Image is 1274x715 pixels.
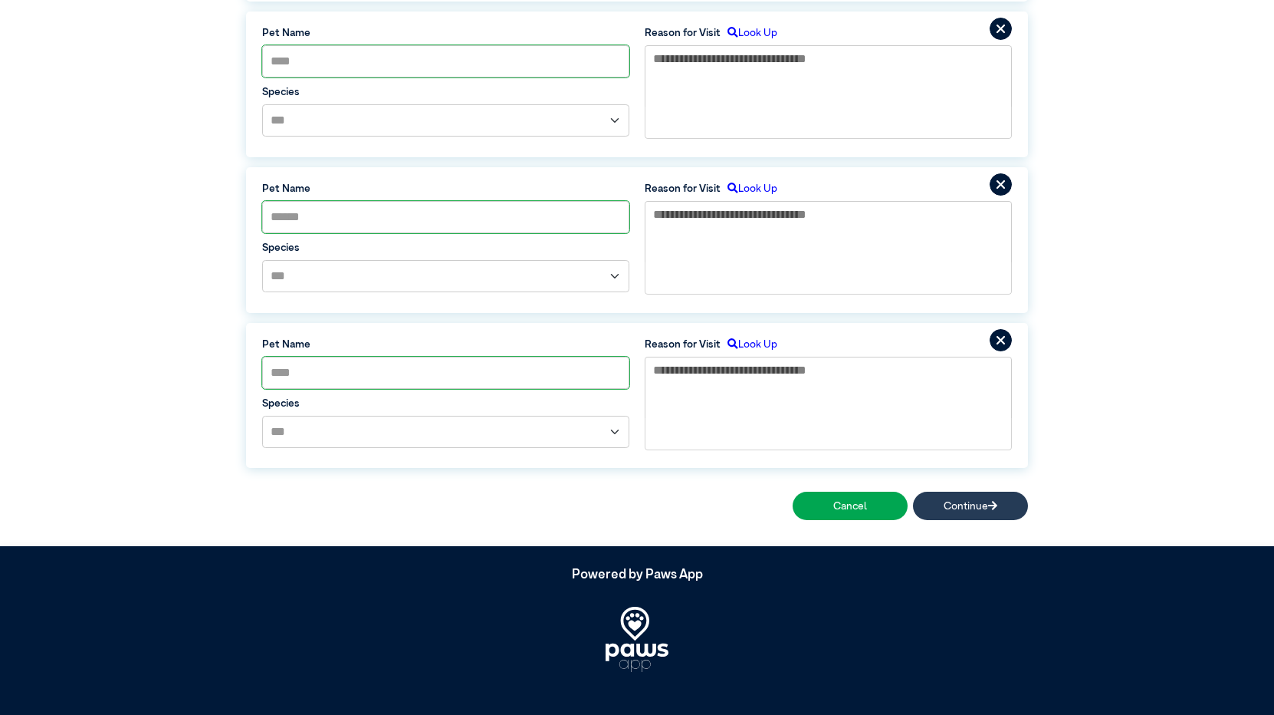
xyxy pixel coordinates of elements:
label: Look Up [721,25,777,41]
button: Cancel [793,492,908,520]
label: Look Up [721,181,777,196]
label: Pet Name [262,337,629,352]
label: Pet Name [262,25,629,41]
label: Pet Name [262,181,629,196]
button: Continue [913,492,1028,520]
label: Species [262,240,629,255]
label: Species [262,84,629,100]
label: Look Up [721,337,777,352]
label: Reason for Visit [645,181,721,196]
label: Species [262,396,629,411]
label: Reason for Visit [645,25,721,41]
img: PawsApp [606,607,668,672]
label: Reason for Visit [645,337,721,352]
h5: Powered by Paws App [246,568,1028,583]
